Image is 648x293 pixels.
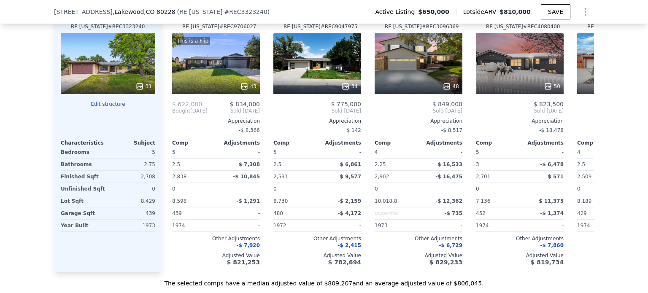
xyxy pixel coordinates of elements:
[273,118,361,124] div: Appreciation
[230,101,260,108] span: $ 834,000
[273,159,316,170] div: 2.5
[172,159,214,170] div: 2.5
[476,140,520,146] div: Comp
[420,220,462,231] div: -
[61,159,106,170] div: Bathrooms
[273,210,283,216] span: 480
[54,8,113,16] span: [STREET_ADDRESS]
[110,146,155,158] div: 5
[172,101,202,108] span: $ 622,000
[218,146,260,158] div: -
[237,242,260,248] span: -$ 7,920
[233,174,260,180] span: -$ 10,845
[443,82,459,91] div: 48
[375,118,462,124] div: Appreciation
[375,149,378,155] span: 4
[548,174,564,180] span: $ 571
[476,108,564,114] span: Sold [DATE]
[218,207,260,219] div: -
[375,8,418,16] span: Active Listing
[539,198,564,204] span: $ 11,375
[273,235,361,242] div: Other Adjustments
[273,108,361,114] span: Sold [DATE]
[108,140,155,146] div: Subject
[331,101,361,108] span: $ 775,000
[110,195,155,207] div: 8,429
[476,210,486,216] span: 452
[273,186,277,192] span: 0
[420,183,462,195] div: -
[476,252,564,259] div: Adjusted Value
[218,183,260,195] div: -
[172,186,175,192] span: 0
[61,220,106,231] div: Year Built
[521,146,564,158] div: -
[429,259,462,266] span: $ 829,233
[577,220,619,231] div: 1974
[577,198,591,204] span: 8,189
[375,220,417,231] div: 1973
[172,174,186,180] span: 2,838
[418,140,462,146] div: Adjustments
[328,259,361,266] span: $ 782,694
[110,183,155,195] div: 0
[172,140,216,146] div: Comp
[375,198,397,204] span: 10,018.8
[347,127,361,133] span: $ 142
[476,198,490,204] span: 7,136
[375,159,417,170] div: 2.25
[476,149,479,155] span: 5
[61,140,108,146] div: Characteristics
[521,220,564,231] div: -
[520,140,564,146] div: Adjustments
[432,101,462,108] span: $ 849,000
[110,207,155,219] div: 439
[319,220,361,231] div: -
[541,4,570,19] button: SAVE
[375,235,462,242] div: Other Adjustments
[476,159,518,170] div: 3
[439,242,462,248] span: -$ 6,729
[577,3,594,20] button: Show Options
[521,183,564,195] div: -
[216,140,260,146] div: Adjustments
[486,23,560,30] div: RE [US_STATE] # REC4080400
[476,186,479,192] span: 0
[539,127,564,133] span: -$ 18,478
[110,220,155,231] div: 1973
[437,161,462,167] span: $ 16,533
[110,171,155,183] div: 2,708
[435,174,462,180] span: -$ 16,475
[144,8,175,15] span: , CO 80228
[218,220,260,231] div: -
[338,198,361,204] span: -$ 2,159
[172,198,186,204] span: 8,598
[577,140,621,146] div: Comp
[61,101,155,108] button: Edit structure
[239,127,260,133] span: -$ 8,366
[208,108,260,114] span: Sold [DATE]
[420,146,462,158] div: -
[317,140,361,146] div: Adjustments
[172,220,214,231] div: 1974
[179,8,222,15] span: RE [US_STATE]
[110,159,155,170] div: 2.75
[319,146,361,158] div: -
[61,146,106,158] div: Bedrooms
[499,8,531,15] span: $810,000
[172,108,208,114] div: [DATE]
[227,259,260,266] span: $ 821,253
[375,186,378,192] span: 0
[340,174,361,180] span: $ 9,577
[113,8,175,16] span: , Lakewood
[177,8,270,16] div: ( )
[71,23,145,30] div: RE [US_STATE] # REC3323240
[476,220,518,231] div: 1974
[273,174,288,180] span: 2,591
[319,183,361,195] div: -
[61,195,106,207] div: Lot Sqft
[476,174,490,180] span: 2,701
[577,210,587,216] span: 429
[476,118,564,124] div: Appreciation
[239,161,260,167] span: $ 7,308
